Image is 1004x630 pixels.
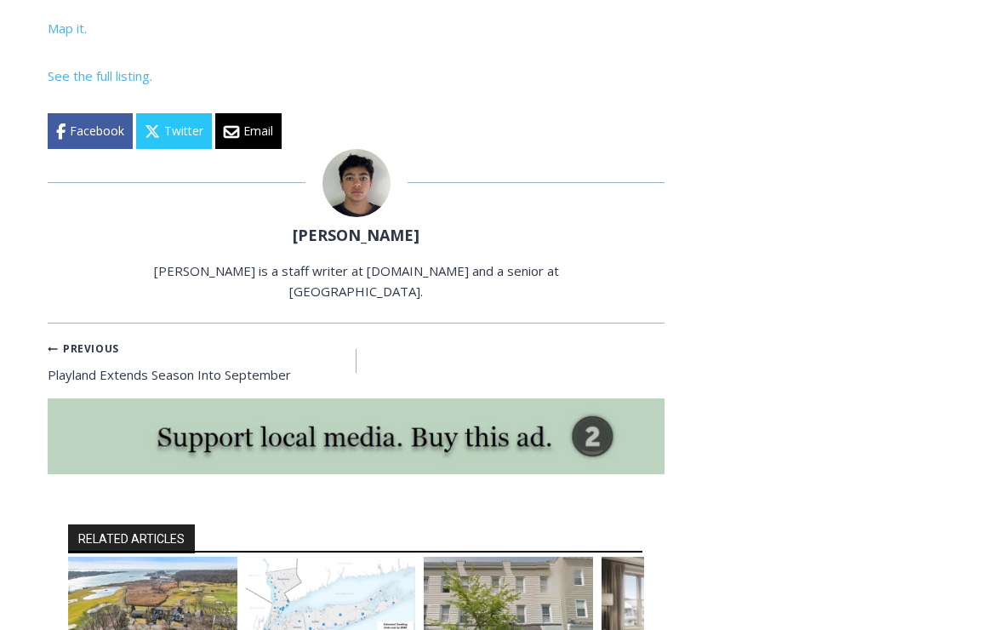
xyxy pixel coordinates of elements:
[68,524,195,553] h2: RELATED ARTICLES
[430,1,804,165] div: Apply Now <> summer and RHS senior internships available
[48,398,665,475] img: support local media, buy this ad
[293,225,419,245] a: [PERSON_NAME]
[409,165,824,212] a: Intern @ [DOMAIN_NAME]
[136,113,212,149] a: Twitter
[48,337,665,385] nav: Posts
[1,171,171,212] a: Open Tues. - Sun. [PHONE_NUMBER]
[140,261,573,301] p: [PERSON_NAME] is a staff writer at [DOMAIN_NAME] and a senior at [GEOGRAPHIC_DATA].
[322,149,391,217] img: Patel, Devan - bio cropped 200x200
[48,20,87,37] a: Map it.
[48,337,357,385] a: PreviousPlayland Extends Season Into September
[48,341,119,357] small: Previous
[48,67,152,84] a: See the full listing.
[5,175,167,240] span: Open Tues. - Sun. [PHONE_NUMBER]
[445,169,789,208] span: Intern @ [DOMAIN_NAME]
[215,113,282,149] a: Email
[174,106,242,203] div: "Chef [PERSON_NAME] omakase menu is nirvana for lovers of great Japanese food."
[48,113,133,149] a: Facebook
